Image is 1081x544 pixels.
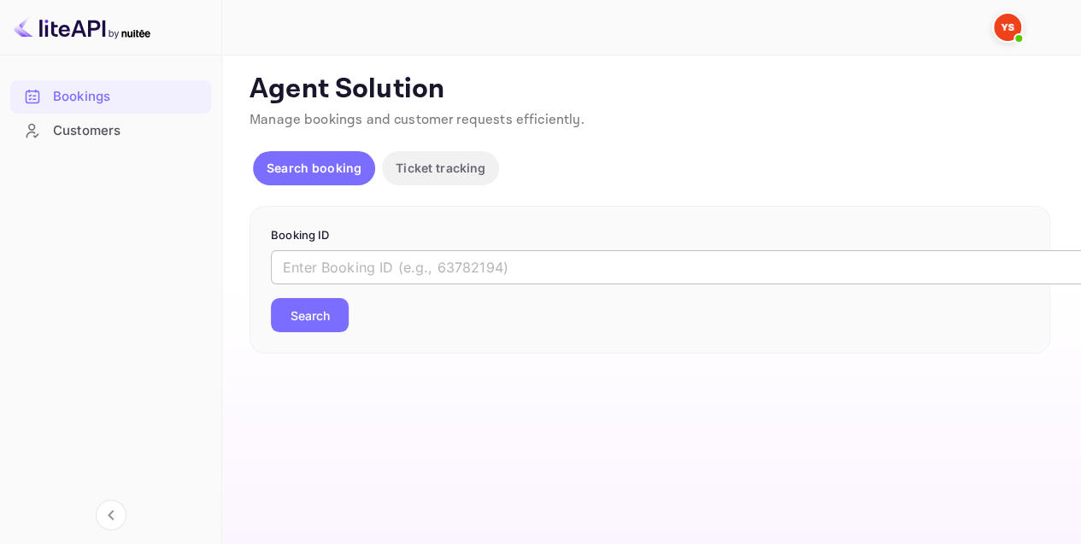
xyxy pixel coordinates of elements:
[994,14,1021,41] img: Yandex Support
[10,80,211,112] a: Bookings
[96,500,126,530] button: Collapse navigation
[271,227,1029,244] p: Booking ID
[14,14,150,41] img: LiteAPI logo
[10,114,211,146] a: Customers
[53,87,203,107] div: Bookings
[53,121,203,141] div: Customers
[396,159,485,177] p: Ticket tracking
[271,298,349,332] button: Search
[250,111,585,129] span: Manage bookings and customer requests efficiently.
[10,80,211,114] div: Bookings
[10,114,211,148] div: Customers
[250,73,1050,107] p: Agent Solution
[267,159,361,177] p: Search booking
